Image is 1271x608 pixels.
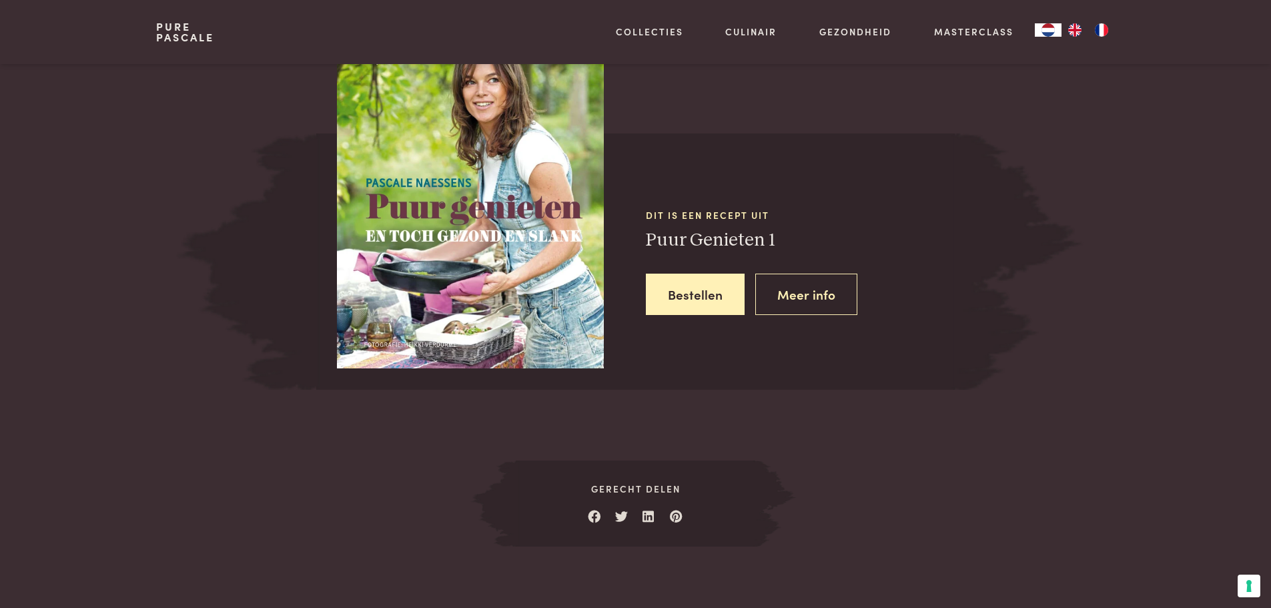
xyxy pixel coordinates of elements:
a: Gezondheid [819,25,891,39]
a: Bestellen [646,274,745,316]
a: NL [1035,23,1062,37]
ul: Language list [1062,23,1115,37]
aside: Language selected: Nederlands [1035,23,1115,37]
h3: Puur Genieten 1 [646,229,955,252]
div: Language [1035,23,1062,37]
a: Collecties [616,25,683,39]
a: FR [1088,23,1115,37]
a: EN [1062,23,1088,37]
a: Meer info [755,274,857,316]
a: PurePascale [156,21,214,43]
span: Gerecht delen [516,482,755,496]
span: Dit is een recept uit [646,208,955,222]
a: Culinair [725,25,777,39]
a: Masterclass [934,25,1013,39]
button: Uw voorkeuren voor toestemming voor trackingtechnologieën [1238,575,1260,597]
